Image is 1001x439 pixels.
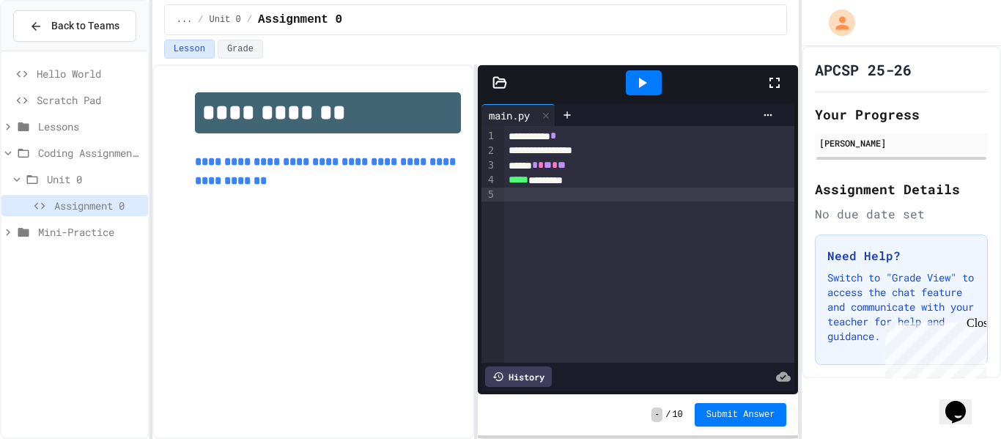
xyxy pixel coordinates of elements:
button: Grade [218,40,263,59]
div: [PERSON_NAME] [819,136,983,150]
span: Hello World [37,66,142,81]
span: Assignment 0 [54,198,142,213]
span: Mini-Practice [38,224,142,240]
span: / [247,14,252,26]
div: History [485,366,552,387]
h2: Your Progress [815,104,988,125]
span: 10 [672,409,682,421]
p: Switch to "Grade View" to access the chat feature and communicate with your teacher for help and ... [827,270,975,344]
div: 4 [481,173,496,188]
h1: APCSP 25-26 [815,59,912,80]
span: Submit Answer [706,409,775,421]
div: main.py [481,104,555,126]
span: Coding Assignments [38,145,142,161]
span: Unit 0 [47,171,142,187]
div: 2 [481,144,496,158]
span: / [665,409,671,421]
h2: Assignment Details [815,179,988,199]
iframe: chat widget [939,380,986,424]
div: 1 [481,129,496,144]
div: 5 [481,188,496,202]
div: main.py [481,108,537,123]
div: Chat with us now!Close [6,6,101,93]
span: Lessons [38,119,142,134]
span: ... [177,14,193,26]
span: Assignment 0 [258,11,342,29]
span: - [651,407,662,422]
h3: Need Help? [827,247,975,265]
div: My Account [813,6,859,40]
iframe: chat widget [879,317,986,379]
span: Scratch Pad [37,92,142,108]
span: / [198,14,203,26]
button: Back to Teams [13,10,136,42]
span: Back to Teams [51,18,119,34]
div: No due date set [815,205,988,223]
button: Lesson [164,40,215,59]
div: 3 [481,158,496,173]
button: Submit Answer [695,403,787,427]
span: Unit 0 [210,14,241,26]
